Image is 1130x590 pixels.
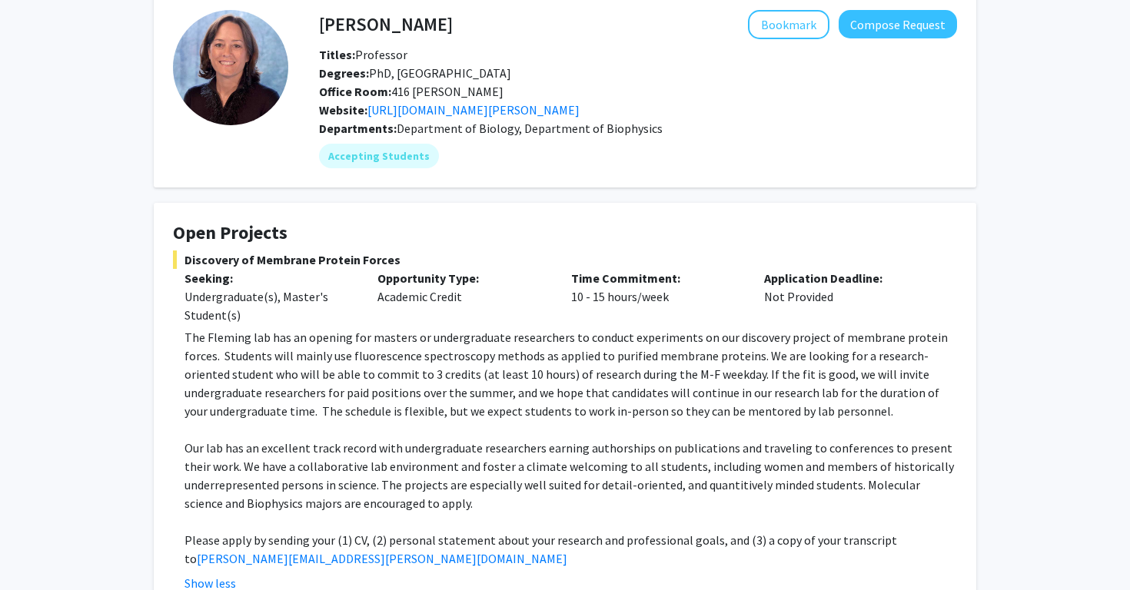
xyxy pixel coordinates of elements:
[367,102,580,118] a: Opens in a new tab
[197,551,567,566] a: [PERSON_NAME][EMAIL_ADDRESS][PERSON_NAME][DOMAIN_NAME]
[319,121,397,136] b: Departments:
[753,269,946,324] div: Not Provided
[319,102,367,118] b: Website:
[764,269,934,287] p: Application Deadline:
[571,269,741,287] p: Time Commitment:
[319,47,355,62] b: Titles:
[173,250,957,269] span: Discovery of Membrane Protein Forces
[377,269,547,287] p: Opportunity Type:
[397,121,663,136] span: Department of Biology, Department of Biophysics
[319,47,407,62] span: Professor
[319,65,511,81] span: PhD, [GEOGRAPHIC_DATA]
[748,10,829,39] button: Add Karen Fleming to Bookmarks
[366,269,559,324] div: Academic Credit
[319,10,453,38] h4: [PERSON_NAME]
[173,10,288,125] img: Profile Picture
[184,269,354,287] p: Seeking:
[184,439,957,512] p: Our lab has an excellent track record with undergraduate researchers earning authorships on publi...
[184,328,957,420] p: The Fleming lab has an opening for masters or undergraduate researchers to conduct experiments on...
[184,531,957,568] p: Please apply by sending your (1) CV, (2) personal statement about your research and professional ...
[560,269,753,324] div: 10 - 15 hours/week
[12,521,65,578] iframe: Chat
[173,222,957,244] h4: Open Projects
[184,287,354,324] div: Undergraduate(s), Master's Student(s)
[319,65,369,81] b: Degrees:
[839,10,957,38] button: Compose Request to Karen Fleming
[319,144,439,168] mat-chip: Accepting Students
[319,84,391,99] b: Office Room:
[319,84,504,99] span: 416 [PERSON_NAME]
